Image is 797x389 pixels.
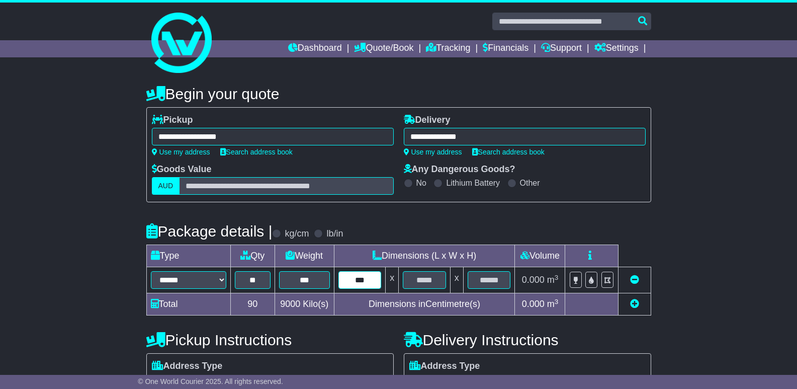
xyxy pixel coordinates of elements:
a: Use my address [404,148,462,156]
td: x [386,267,399,293]
td: Kilo(s) [275,293,334,316]
a: Dashboard [288,40,342,57]
label: Other [520,178,540,188]
td: Weight [275,245,334,267]
label: Delivery [404,115,451,126]
a: Support [541,40,582,57]
label: Any Dangerous Goods? [404,164,515,175]
label: kg/cm [285,228,309,240]
td: x [450,267,463,293]
a: Settings [594,40,639,57]
a: Add new item [630,299,639,309]
a: Search address book [472,148,545,156]
td: Volume [515,245,565,267]
h4: Pickup Instructions [146,332,394,348]
label: Address Type [152,361,223,372]
a: Use my address [152,148,210,156]
span: 0.000 [522,299,545,309]
span: m [547,299,559,309]
a: Financials [483,40,528,57]
label: Goods Value [152,164,212,175]
td: Type [146,245,230,267]
h4: Package details | [146,223,273,240]
sup: 3 [555,274,559,281]
td: Qty [230,245,275,267]
h4: Begin your quote [146,86,651,102]
span: m [547,275,559,285]
sup: 3 [555,298,559,305]
td: Dimensions (L x W x H) [334,245,515,267]
label: Address Type [409,361,480,372]
span: 0.000 [522,275,545,285]
td: 90 [230,293,275,316]
label: Lithium Battery [446,178,500,188]
label: No [416,178,426,188]
td: Total [146,293,230,316]
label: lb/in [326,228,343,240]
label: Pickup [152,115,193,126]
span: © One World Courier 2025. All rights reserved. [138,377,283,385]
a: Quote/Book [354,40,413,57]
a: Tracking [426,40,470,57]
span: 9000 [280,299,300,309]
a: Remove this item [630,275,639,285]
a: Search address book [220,148,293,156]
label: AUD [152,177,180,195]
td: Dimensions in Centimetre(s) [334,293,515,316]
h4: Delivery Instructions [404,332,651,348]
